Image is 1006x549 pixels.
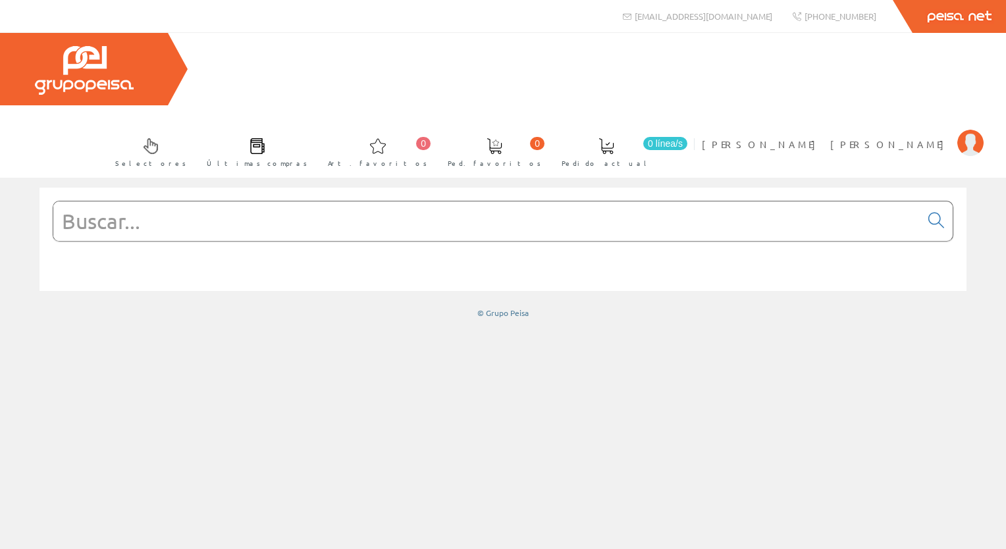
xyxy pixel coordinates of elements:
span: Ped. favoritos [448,157,541,170]
a: Últimas compras [194,127,314,175]
span: 0 [530,137,544,150]
a: [PERSON_NAME] [PERSON_NAME] [702,127,984,140]
a: Selectores [102,127,193,175]
span: Pedido actual [562,157,651,170]
img: Grupo Peisa [35,46,134,95]
span: Art. favoritos [328,157,427,170]
span: 0 línea/s [643,137,687,150]
span: [PHONE_NUMBER] [805,11,876,22]
input: Buscar... [53,201,920,241]
span: Últimas compras [207,157,307,170]
span: [PERSON_NAME] [PERSON_NAME] [702,138,951,151]
span: 0 [416,137,431,150]
span: Selectores [115,157,186,170]
span: [EMAIL_ADDRESS][DOMAIN_NAME] [635,11,772,22]
div: © Grupo Peisa [40,307,966,319]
